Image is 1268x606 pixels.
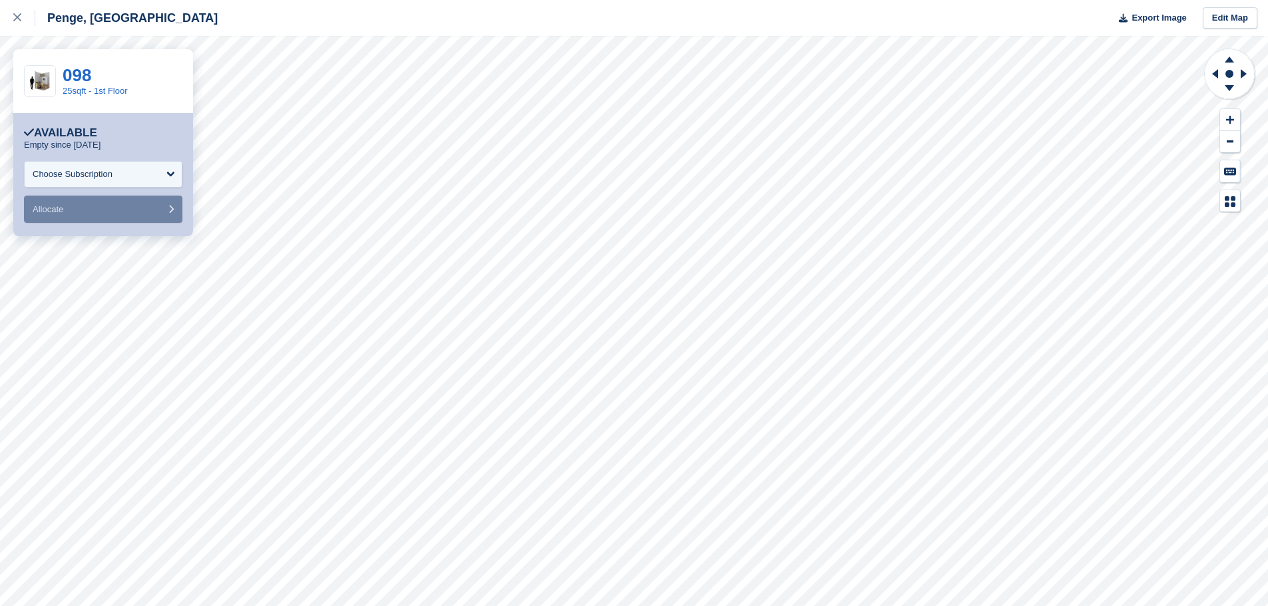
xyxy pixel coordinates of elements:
button: Zoom In [1220,109,1240,131]
button: Export Image [1111,7,1187,29]
p: Empty since [DATE] [24,140,101,150]
div: Available [24,126,97,140]
a: Edit Map [1203,7,1257,29]
button: Zoom Out [1220,131,1240,153]
div: Penge, [GEOGRAPHIC_DATA] [35,10,218,26]
button: Allocate [24,196,182,223]
button: Map Legend [1220,190,1240,212]
button: Keyboard Shortcuts [1220,160,1240,182]
div: Choose Subscription [33,168,112,181]
a: 098 [63,65,91,85]
img: 25-sqft-unit.jpg [25,70,55,93]
a: 25sqft - 1st Floor [63,86,128,96]
span: Allocate [33,204,63,214]
span: Export Image [1132,11,1186,25]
